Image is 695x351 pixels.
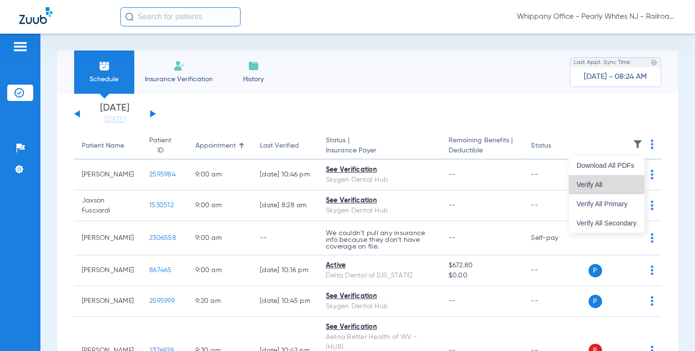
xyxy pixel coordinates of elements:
span: Download All PDFs [577,162,637,169]
span: Verify All [577,181,637,188]
iframe: Chat Widget [647,305,695,351]
span: Verify All Secondary [577,220,637,226]
span: Verify All Primary [577,201,637,207]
